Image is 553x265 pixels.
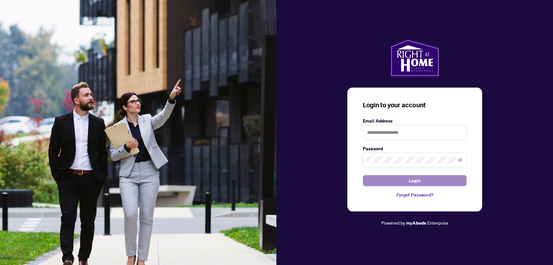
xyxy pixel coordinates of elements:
[363,101,467,110] h3: Login to your account
[390,38,440,77] img: ma-logo
[363,145,467,152] label: Password
[363,175,467,186] button: Login
[363,117,467,124] label: Email Address
[409,175,421,186] span: Login
[427,220,448,226] span: Enterprise
[406,219,426,227] a: myAbode
[381,220,405,226] span: Powered by
[458,158,462,162] span: eye-invisible
[363,191,467,198] a: Forgot Password?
